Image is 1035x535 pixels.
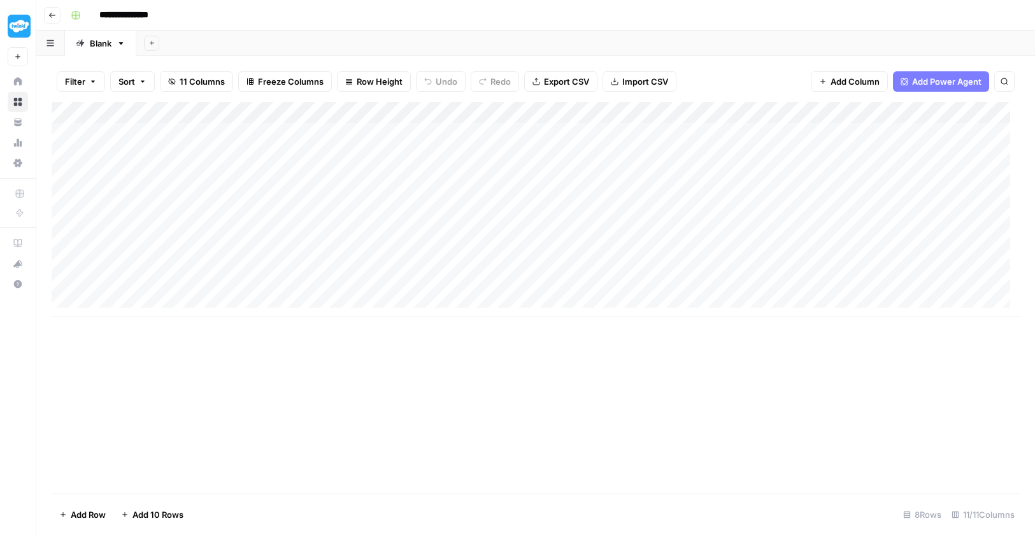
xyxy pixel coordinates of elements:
span: Freeze Columns [258,75,324,88]
button: Import CSV [603,71,676,92]
button: Export CSV [524,71,597,92]
button: Add Power Agent [893,71,989,92]
button: Filter [57,71,105,92]
span: Filter [65,75,85,88]
div: 11/11 Columns [946,504,1020,525]
a: Home [8,71,28,92]
button: Row Height [337,71,411,92]
button: Add 10 Rows [113,504,191,525]
button: Workspace: Twinkl [8,10,28,42]
button: Add Row [52,504,113,525]
button: Redo [471,71,519,92]
a: AirOps Academy [8,233,28,253]
span: Row Height [357,75,403,88]
span: Import CSV [622,75,668,88]
span: Sort [118,75,135,88]
span: Add Column [831,75,880,88]
a: Settings [8,153,28,173]
a: Usage [8,132,28,153]
img: Twinkl Logo [8,15,31,38]
a: Browse [8,92,28,112]
button: Freeze Columns [238,71,332,92]
div: Blank [90,37,111,50]
span: Export CSV [544,75,589,88]
button: Sort [110,71,155,92]
button: Undo [416,71,466,92]
span: Add Row [71,508,106,521]
button: 11 Columns [160,71,233,92]
span: Redo [490,75,511,88]
button: Help + Support [8,274,28,294]
div: 8 Rows [898,504,946,525]
span: Add Power Agent [912,75,981,88]
span: Add 10 Rows [132,508,183,521]
div: What's new? [8,254,27,273]
button: What's new? [8,253,28,274]
span: 11 Columns [180,75,225,88]
a: Your Data [8,112,28,132]
span: Undo [436,75,457,88]
button: Add Column [811,71,888,92]
a: Blank [65,31,136,56]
